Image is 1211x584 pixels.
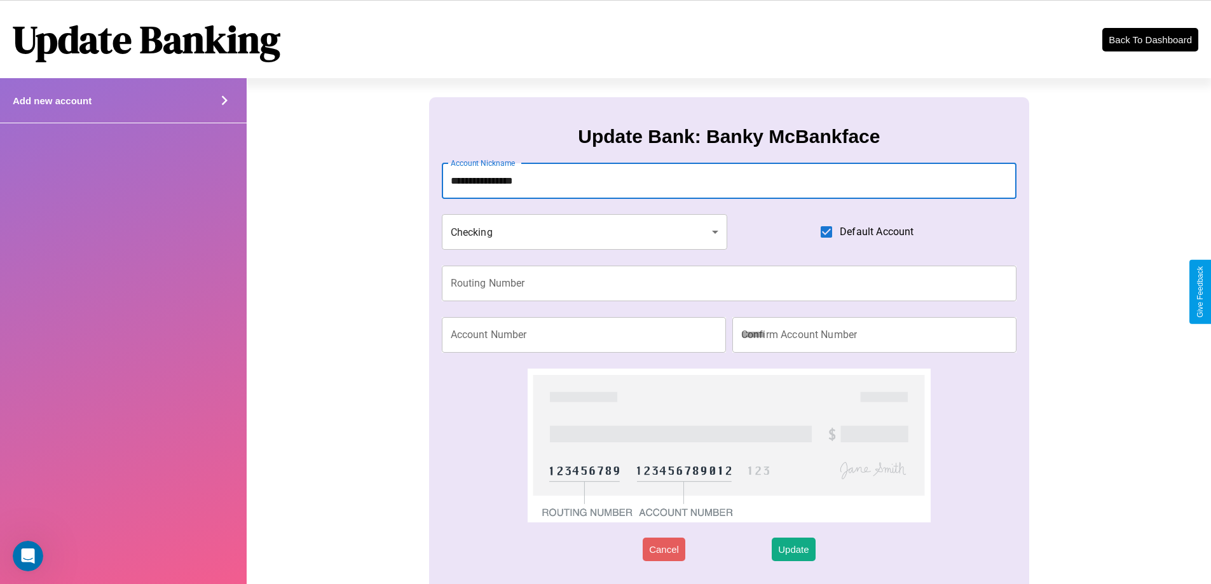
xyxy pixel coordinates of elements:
h3: Update Bank: Banky McBankface [578,126,880,147]
h1: Update Banking [13,13,280,65]
iframe: Intercom live chat [13,541,43,571]
img: check [528,369,930,522]
div: Checking [442,214,728,250]
h4: Add new account [13,95,92,106]
div: Give Feedback [1196,266,1205,318]
button: Back To Dashboard [1102,28,1198,51]
button: Update [772,538,815,561]
button: Cancel [643,538,685,561]
span: Default Account [840,224,913,240]
label: Account Nickname [451,158,516,168]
